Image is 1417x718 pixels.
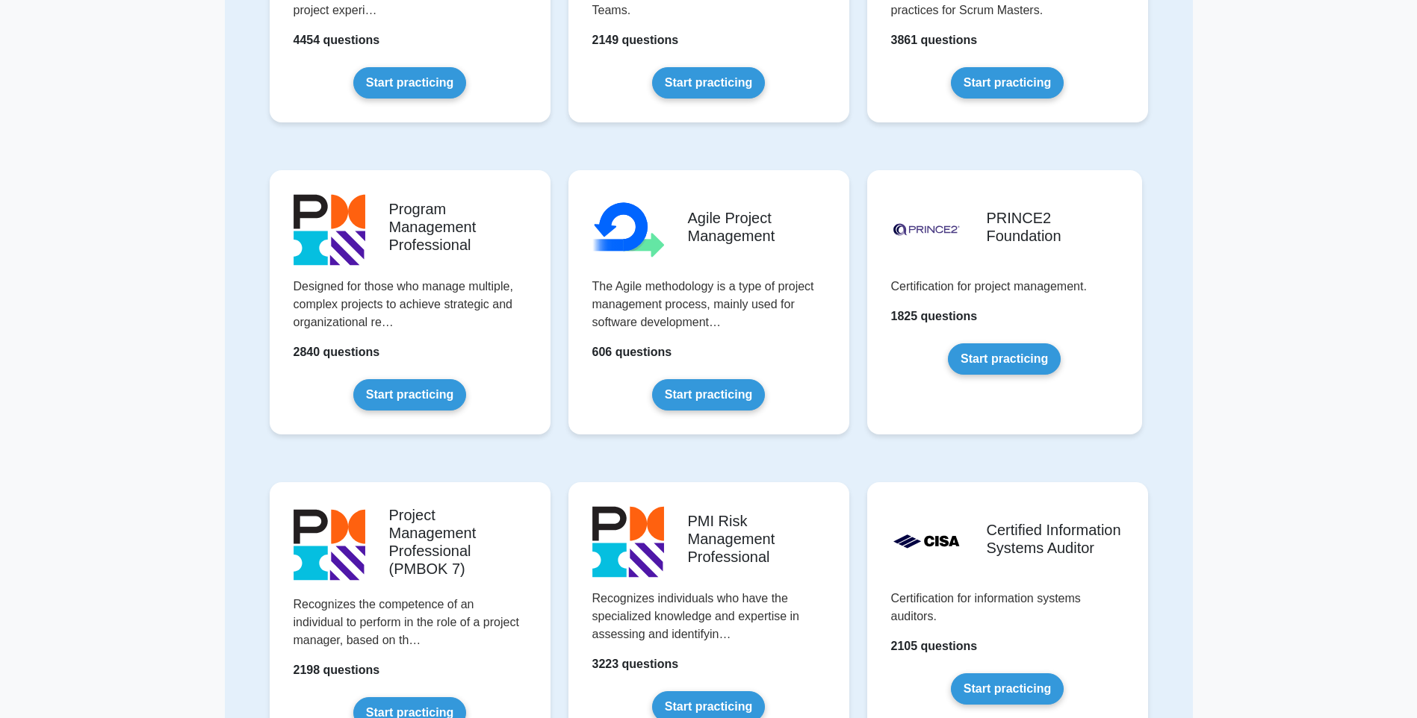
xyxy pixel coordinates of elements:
[652,379,765,410] a: Start practicing
[353,67,466,99] a: Start practicing
[948,343,1061,375] a: Start practicing
[951,67,1064,99] a: Start practicing
[652,67,765,99] a: Start practicing
[353,379,466,410] a: Start practicing
[951,673,1064,705] a: Start practicing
